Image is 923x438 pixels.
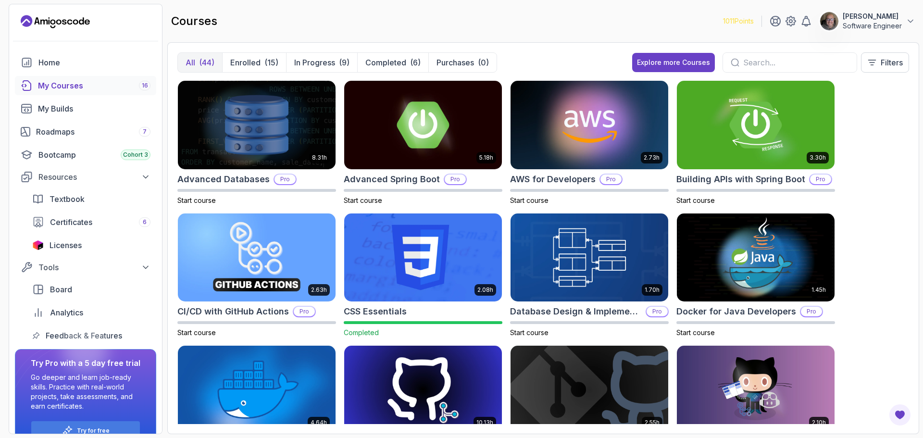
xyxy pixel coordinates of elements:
img: CSS Essentials card [344,213,502,302]
p: Enrolled [230,57,261,68]
div: Home [38,57,150,68]
span: Textbook [50,193,85,205]
span: Completed [344,328,379,337]
button: Resources [15,168,156,186]
p: 4.64h [311,419,327,426]
a: courses [15,76,156,95]
a: feedback [26,326,156,345]
p: 8.31h [312,154,327,162]
button: In Progress(9) [286,53,357,72]
p: 2.10h [812,419,826,426]
span: Start course [344,196,382,204]
div: Tools [38,262,150,273]
p: Pro [801,307,822,316]
div: My Builds [38,103,150,114]
a: bootcamp [15,145,156,164]
a: licenses [26,236,156,255]
button: Filters [861,52,909,73]
a: board [26,280,156,299]
div: Explore more Courses [637,58,710,67]
iframe: chat widget [863,378,923,424]
p: 1011 Points [723,16,754,26]
img: AWS for Developers card [511,81,668,169]
p: Pro [294,307,315,316]
button: user profile image[PERSON_NAME]Software Engineer [820,12,915,31]
a: Landing page [21,14,90,29]
div: Bootcamp [38,149,150,161]
p: Go deeper and learn job-ready skills. Practice with real-world projects, take assessments, and ea... [31,373,140,411]
a: builds [15,99,156,118]
h2: CI/CD with GitHub Actions [177,305,289,318]
img: Git for Professionals card [344,346,502,434]
span: 16 [142,82,148,89]
p: 2.63h [311,286,327,294]
img: Building APIs with Spring Boot card [677,81,835,169]
p: Pro [274,175,296,184]
input: Search... [743,57,849,68]
a: roadmaps [15,122,156,141]
div: (0) [478,57,489,68]
p: 1.45h [811,286,826,294]
p: 1.70h [645,286,660,294]
div: My Courses [38,80,150,91]
p: Pro [600,175,622,184]
button: All(44) [178,53,222,72]
div: (15) [264,57,278,68]
h2: AWS for Developers [510,173,596,186]
span: Start course [177,196,216,204]
p: 2.55h [645,419,660,426]
span: Board [50,284,72,295]
p: In Progress [294,57,335,68]
a: home [15,53,156,72]
h2: Docker for Java Developers [676,305,796,318]
p: 3.30h [810,154,826,162]
a: analytics [26,303,156,322]
p: Try for free [77,427,110,435]
button: Enrolled(15) [222,53,286,72]
span: Certificates [50,216,92,228]
h2: Building APIs with Spring Boot [676,173,805,186]
h2: Database Design & Implementation [510,305,642,318]
button: Explore more Courses [632,53,715,72]
span: Start course [510,196,549,204]
img: Advanced Databases card [178,81,336,169]
img: Database Design & Implementation card [511,213,668,302]
p: Pro [647,307,668,316]
p: 2.08h [477,286,493,294]
h2: Advanced Databases [177,173,270,186]
p: Software Engineer [843,21,902,31]
img: CI/CD with GitHub Actions card [178,213,336,302]
p: Purchases [437,57,474,68]
span: Analytics [50,307,83,318]
img: GitHub Toolkit card [677,346,835,434]
span: Cohort 3 [123,151,148,159]
h2: CSS Essentials [344,305,407,318]
p: [PERSON_NAME] [843,12,902,21]
button: Tools [15,259,156,276]
span: 7 [143,128,147,136]
div: (9) [339,57,349,68]
p: Filters [881,57,903,68]
span: Start course [510,328,549,337]
p: Pro [810,175,831,184]
p: Pro [445,175,466,184]
span: Start course [177,328,216,337]
p: 2.73h [644,154,660,162]
p: 5.18h [479,154,493,162]
button: Purchases(0) [428,53,497,72]
span: Feedback & Features [46,330,122,341]
span: 6 [143,218,147,226]
div: (44) [199,57,214,68]
span: Start course [676,328,715,337]
div: (6) [410,57,421,68]
div: Roadmaps [36,126,150,138]
p: Completed [365,57,406,68]
img: Advanced Spring Boot card [344,81,502,169]
p: 10.13h [476,419,493,426]
button: Completed(6) [357,53,428,72]
a: textbook [26,189,156,209]
a: certificates [26,213,156,232]
h2: courses [171,13,217,29]
img: user profile image [820,12,838,30]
